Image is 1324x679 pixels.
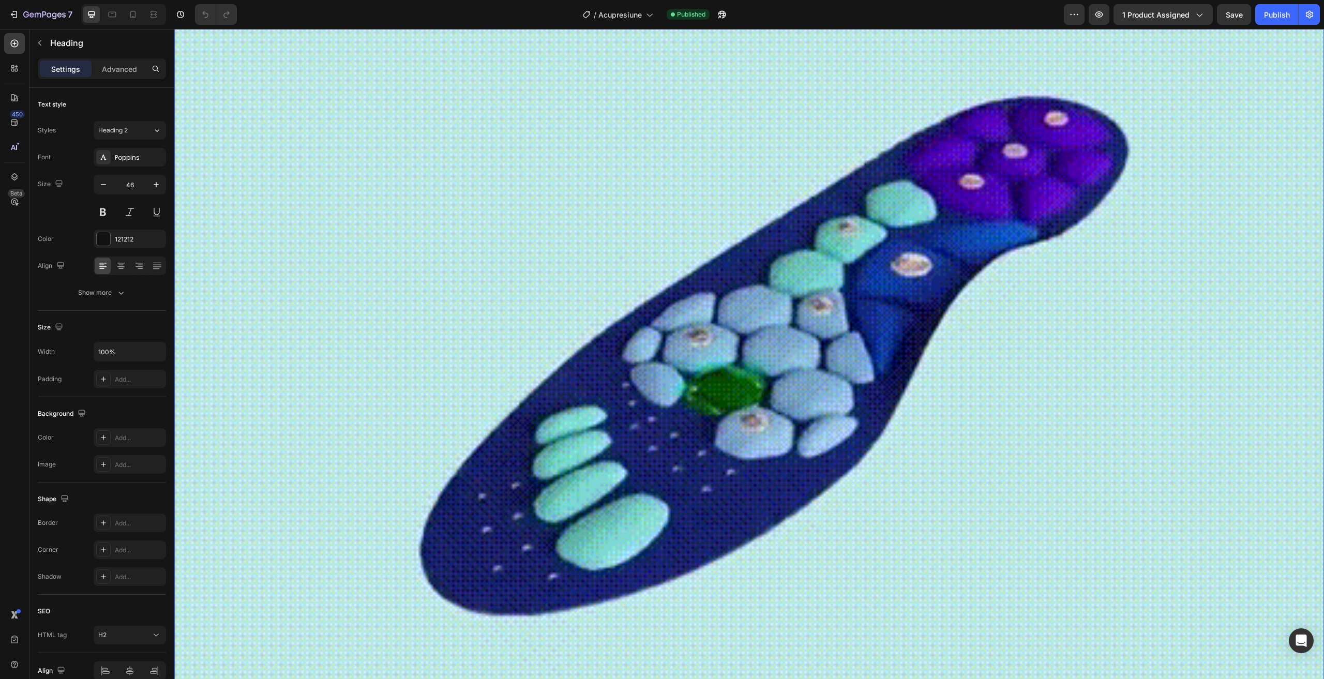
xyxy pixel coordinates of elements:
div: Corner [38,545,58,554]
div: Color [38,433,54,442]
div: Size [38,177,65,191]
div: 450 [10,110,25,118]
div: Add... [115,375,163,384]
p: Heading [50,37,162,49]
div: Add... [115,572,163,582]
div: Undo/Redo [195,4,237,25]
div: Show more [78,288,126,298]
div: Width [38,347,55,356]
span: H2 [98,631,107,639]
div: Align [38,664,67,678]
div: Add... [115,546,163,555]
div: Poppins [115,153,163,162]
iframe: Design area [174,29,1324,679]
span: 1 product assigned [1122,9,1190,20]
p: Settings [51,64,80,74]
span: Save [1226,10,1243,19]
span: Acupresiune [598,9,642,20]
div: Font [38,153,51,162]
div: 121212 [115,235,163,244]
button: 7 [4,4,77,25]
p: Advanced [102,64,137,74]
div: Add... [115,433,163,443]
div: Border [38,518,58,527]
div: Color [38,234,54,244]
div: Add... [115,519,163,528]
div: Size [38,321,65,335]
div: SEO [38,607,50,616]
div: Padding [38,374,62,384]
div: Beta [8,189,25,198]
span: / [594,9,596,20]
button: Publish [1255,4,1299,25]
div: Text style [38,100,66,109]
button: Save [1217,4,1251,25]
div: Styles [38,126,56,135]
div: Background [38,407,88,421]
input: Auto [94,342,165,361]
p: 7 [68,8,72,21]
div: Shadow [38,572,62,581]
div: Shape [38,492,71,506]
div: Open Intercom Messenger [1289,628,1314,653]
div: Image [38,460,56,469]
button: Heading 2 [94,121,166,140]
button: Show more [38,283,166,302]
span: Heading 2 [98,126,128,135]
div: Add... [115,460,163,470]
span: Published [677,10,705,19]
button: 1 product assigned [1114,4,1213,25]
div: Align [38,259,67,273]
div: Publish [1264,9,1290,20]
div: HTML tag [38,630,67,640]
button: H2 [94,626,166,644]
